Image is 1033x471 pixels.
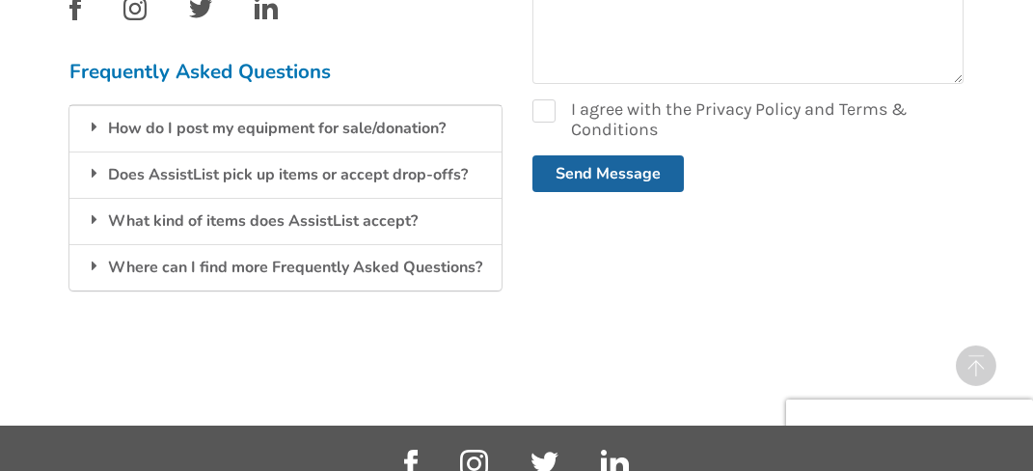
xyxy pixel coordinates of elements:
div: What kind of items does AssistList accept? [69,198,502,244]
div: Does AssistList pick up items or accept drop-offs? [69,152,502,198]
button: Send Message [532,155,684,192]
h3: Frequently Asked Questions [69,59,502,84]
div: How do I post my equipment for sale/donation? [69,105,502,152]
div: Where can I find more Frequently Asked Questions? [69,244,502,291]
label: I agree with the Privacy Policy and Terms & Conditions [532,99,965,140]
iframe: reCAPTCHA [786,400,1033,457]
